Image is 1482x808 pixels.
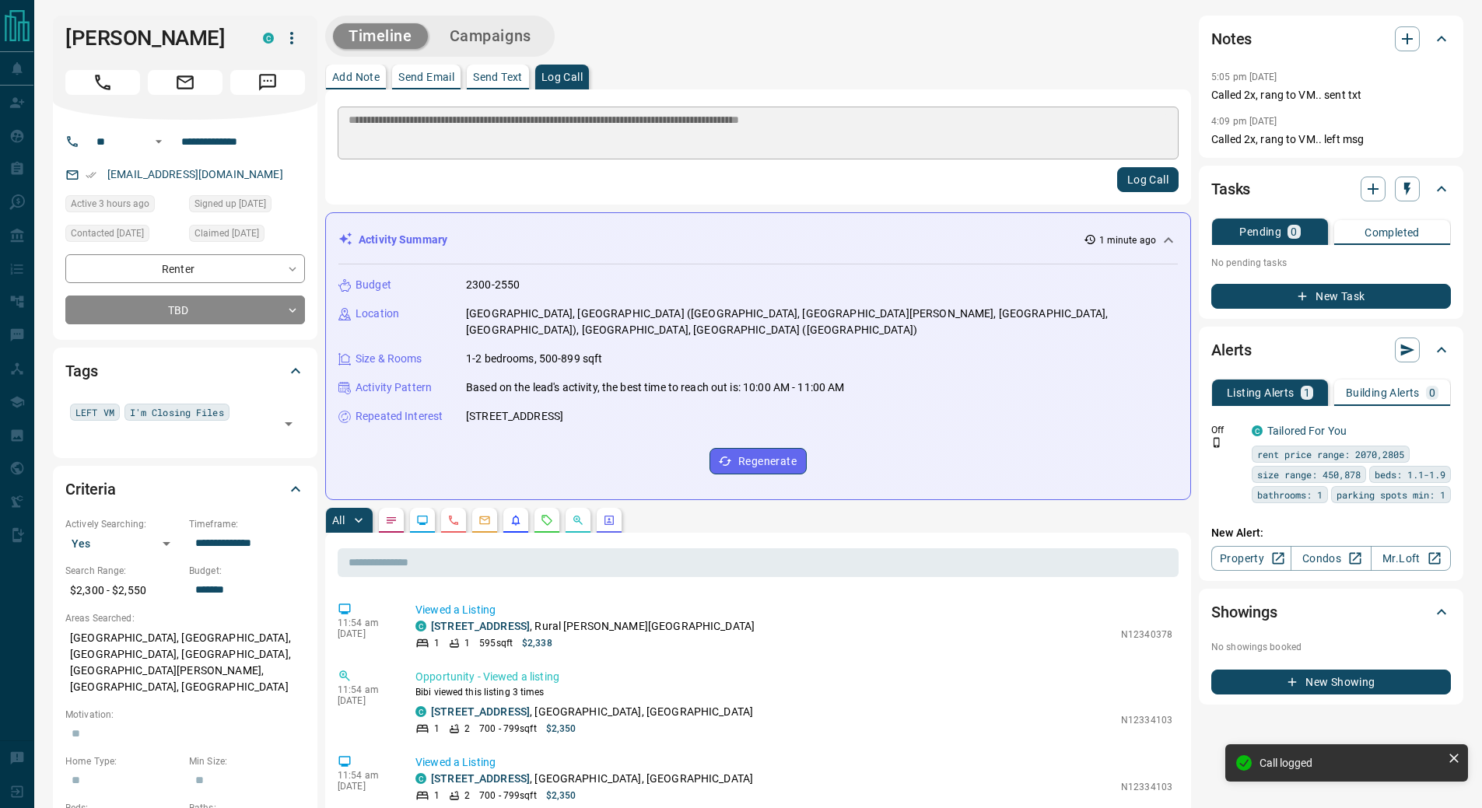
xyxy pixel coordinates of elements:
button: New Showing [1211,670,1451,694]
p: 1-2 bedrooms, 500-899 sqft [466,351,602,367]
div: Tue Sep 17 2024 [65,225,181,247]
p: Search Range: [65,564,181,578]
p: $2,350 [546,722,576,736]
p: 4:09 pm [DATE] [1211,116,1277,127]
div: TBD [65,296,305,324]
h2: Alerts [1211,338,1252,362]
span: size range: 450,878 [1257,467,1361,482]
span: Contacted [DATE] [71,226,144,241]
button: New Task [1211,284,1451,309]
div: Mon May 30 2022 [189,225,305,247]
p: Send Email [398,72,454,82]
h2: Notes [1211,26,1252,51]
p: $2,338 [522,636,552,650]
p: Areas Searched: [65,611,305,625]
p: [DATE] [338,781,392,792]
p: Log Call [541,72,583,82]
p: Called 2x, rang to VM.. left msg [1211,131,1451,148]
p: Add Note [332,72,380,82]
h1: [PERSON_NAME] [65,26,240,51]
p: 0 [1291,226,1297,237]
span: Email [148,70,222,95]
p: Called 2x, rang to VM.. sent txt [1211,87,1451,103]
a: [STREET_ADDRESS] [431,772,530,785]
p: Motivation: [65,708,305,722]
p: Bibi viewed this listing 3 times [415,685,1172,699]
p: , Rural [PERSON_NAME][GEOGRAPHIC_DATA] [431,618,755,635]
svg: Listing Alerts [510,514,522,526]
p: 1 minute ago [1099,233,1156,247]
p: Activity Pattern [356,380,432,396]
p: [GEOGRAPHIC_DATA], [GEOGRAPHIC_DATA] ([GEOGRAPHIC_DATA], [GEOGRAPHIC_DATA][PERSON_NAME], [GEOGRAP... [466,306,1178,338]
div: Showings [1211,593,1451,631]
p: Budget: [189,564,305,578]
p: 11:54 am [338,617,392,628]
h2: Showings [1211,600,1277,624]
span: Call [65,70,140,95]
a: [STREET_ADDRESS] [431,620,530,632]
span: parking spots min: 1 [1337,487,1445,502]
div: Alerts [1211,331,1451,369]
p: 1 [434,722,440,736]
p: [DATE] [338,628,392,639]
span: bathrooms: 1 [1257,487,1323,502]
p: 11:54 am [338,770,392,781]
p: Viewed a Listing [415,754,1172,771]
div: Activity Summary1 minute ago [338,226,1178,254]
div: Mon May 30 2022 [189,195,305,217]
span: Claimed [DATE] [194,226,259,241]
p: Activity Summary [359,232,447,248]
button: Campaigns [434,23,547,49]
p: Send Text [473,72,523,82]
svg: Emails [478,514,491,526]
span: Active 3 hours ago [71,196,149,212]
svg: Push Notification Only [1211,437,1222,448]
p: 595 sqft [479,636,513,650]
p: Budget [356,277,391,293]
div: Call logged [1260,757,1442,769]
svg: Email Verified [86,170,96,180]
div: condos.ca [263,33,274,44]
h2: Tasks [1211,177,1250,201]
p: Min Size: [189,754,305,768]
p: [STREET_ADDRESS] [466,408,563,425]
p: 2 [464,789,470,803]
p: Repeated Interest [356,408,443,425]
p: Location [356,306,399,322]
p: $2,300 - $2,550 [65,578,181,603]
svg: Requests [541,514,553,526]
p: Opportunity - Viewed a listing [415,669,1172,685]
button: Timeline [333,23,428,49]
svg: Lead Browsing Activity [416,514,429,526]
p: 2 [464,722,470,736]
div: Yes [65,531,181,556]
p: 5:05 pm [DATE] [1211,72,1277,82]
span: Signed up [DATE] [194,196,266,212]
div: Notes [1211,20,1451,58]
p: Listing Alerts [1227,387,1295,398]
div: Criteria [65,470,305,508]
p: No showings booked [1211,640,1451,654]
svg: Notes [385,514,398,526]
p: Timeframe: [189,517,305,531]
p: 1 [1304,387,1310,398]
div: condos.ca [1252,425,1263,436]
span: LEFT VM [75,404,114,420]
div: Tags [65,352,305,390]
button: Regenerate [709,448,807,474]
button: Open [278,413,300,435]
a: Condos [1291,546,1371,571]
a: [STREET_ADDRESS] [431,705,530,718]
p: [GEOGRAPHIC_DATA], [GEOGRAPHIC_DATA], [GEOGRAPHIC_DATA], [GEOGRAPHIC_DATA], [GEOGRAPHIC_DATA][PER... [65,625,305,700]
p: Size & Rooms [356,351,422,367]
p: Off [1211,423,1242,437]
p: [DATE] [338,695,392,706]
svg: Calls [447,514,460,526]
div: condos.ca [415,621,426,631]
p: All [332,515,345,526]
button: Log Call [1117,167,1179,192]
p: N12340378 [1121,628,1172,642]
p: Based on the lead's activity, the best time to reach out is: 10:00 AM - 11:00 AM [466,380,845,396]
svg: Agent Actions [603,514,615,526]
p: Home Type: [65,754,181,768]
